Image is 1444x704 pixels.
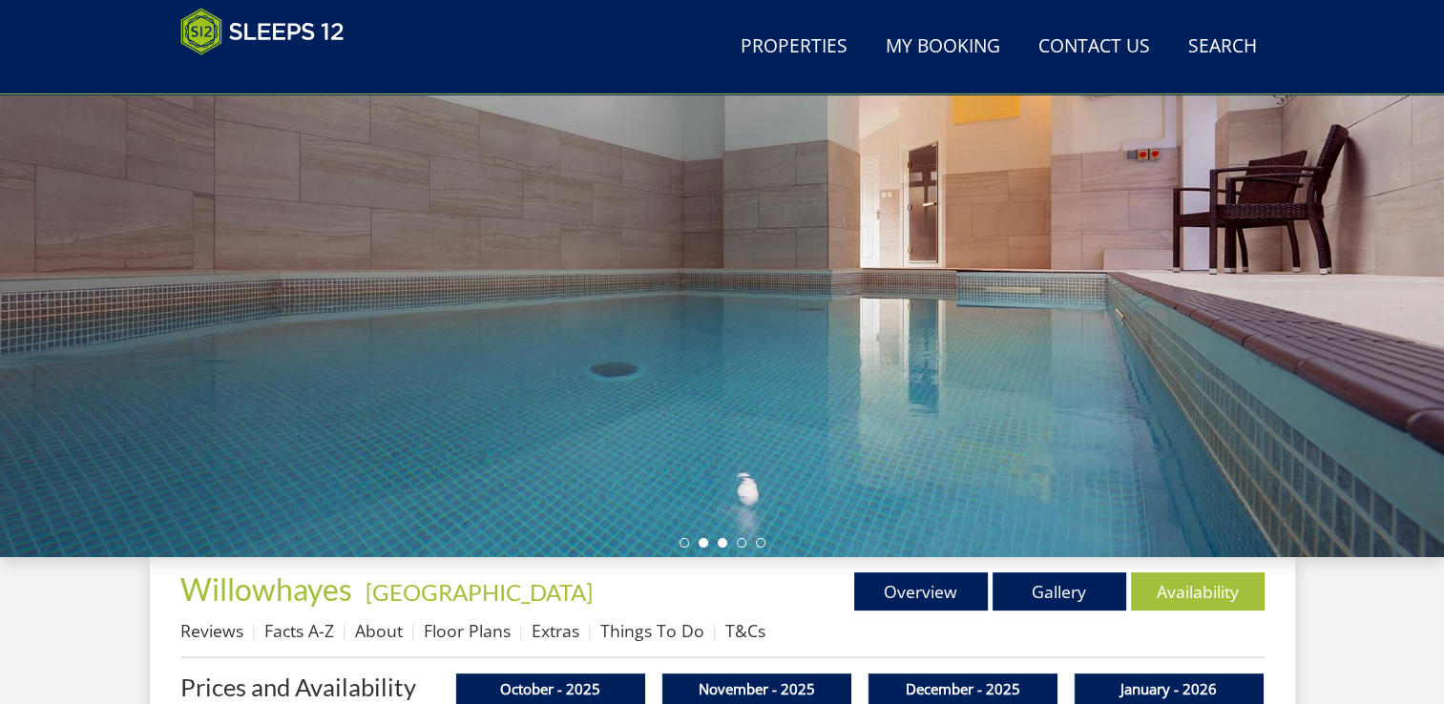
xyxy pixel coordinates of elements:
[1031,26,1158,69] a: Contact Us
[366,578,593,606] a: [GEOGRAPHIC_DATA]
[355,619,403,642] a: About
[358,578,593,606] span: -
[532,619,579,642] a: Extras
[264,619,334,642] a: Facts A-Z
[180,570,352,608] span: Willowhayes
[424,619,511,642] a: Floor Plans
[1131,572,1265,611] a: Availability
[180,570,358,608] a: Willowhayes
[878,26,1008,69] a: My Booking
[600,619,704,642] a: Things To Do
[180,619,243,642] a: Reviews
[733,26,855,69] a: Properties
[1181,26,1265,69] a: Search
[854,572,988,611] a: Overview
[725,619,765,642] a: T&Cs
[180,673,440,700] a: Prices and Availability
[993,572,1126,611] a: Gallery
[171,67,371,83] iframe: Customer reviews powered by Trustpilot
[180,8,345,55] img: Sleeps 12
